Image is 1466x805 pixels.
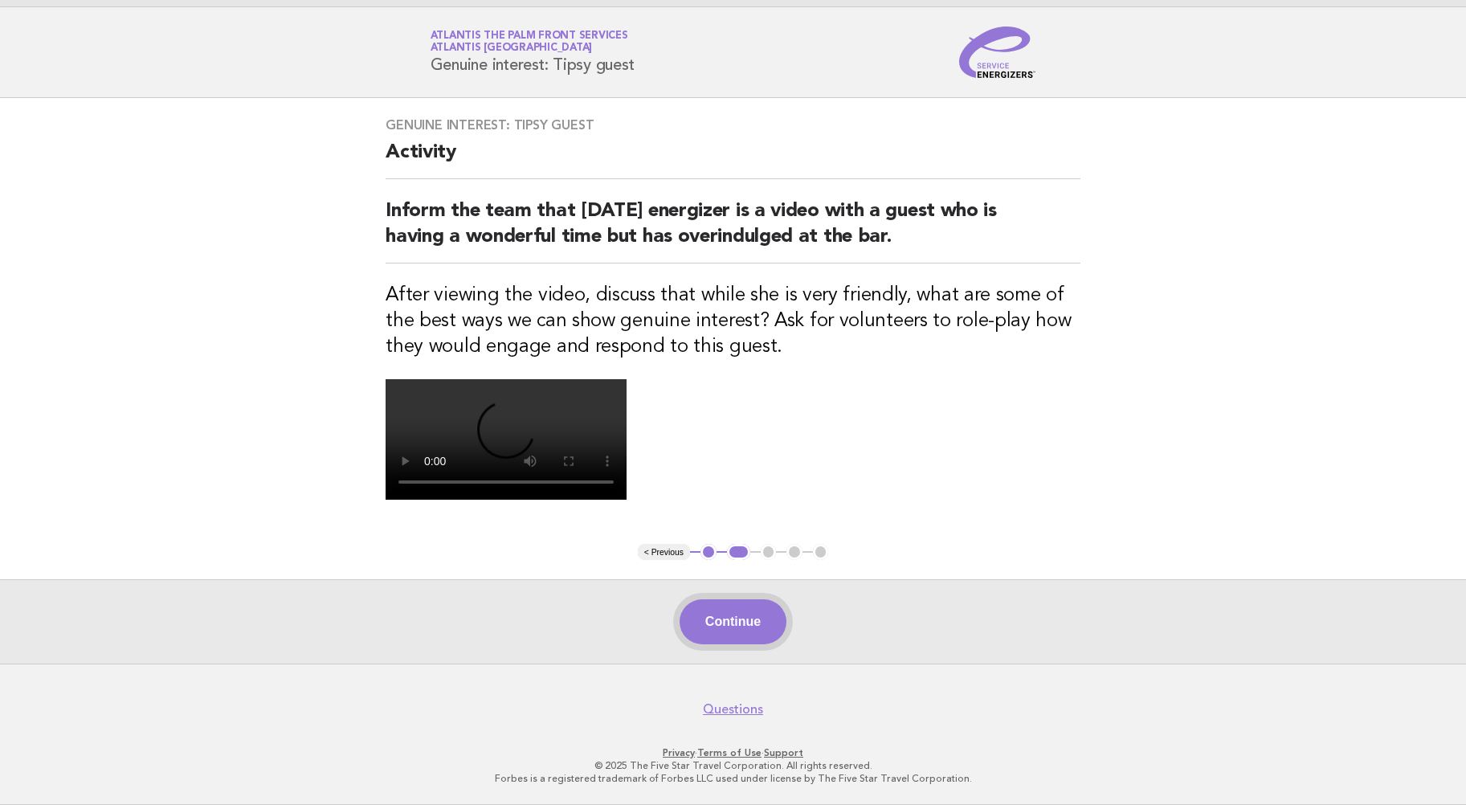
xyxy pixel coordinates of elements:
button: 1 [700,544,717,560]
a: Terms of Use [697,747,762,758]
button: Continue [680,599,786,644]
a: Atlantis The Palm Front ServicesAtlantis [GEOGRAPHIC_DATA] [431,31,628,53]
span: Atlantis [GEOGRAPHIC_DATA] [431,43,593,54]
h3: After viewing the video, discuss that while she is very friendly, what are some of the best ways ... [386,283,1080,360]
h3: Genuine interest: Tipsy guest [386,117,1080,133]
p: © 2025 The Five Star Travel Corporation. All rights reserved. [242,759,1225,772]
a: Questions [703,701,763,717]
h1: Genuine interest: Tipsy guest [431,31,635,73]
a: Privacy [663,747,695,758]
h2: Activity [386,140,1080,179]
a: Support [764,747,803,758]
img: Service Energizers [959,27,1036,78]
p: Forbes is a registered trademark of Forbes LLC used under license by The Five Star Travel Corpora... [242,772,1225,785]
h2: Inform the team that [DATE] energizer is a video with a guest who is having a wonderful time but ... [386,198,1080,264]
button: < Previous [638,544,690,560]
button: 2 [727,544,750,560]
p: · · [242,746,1225,759]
